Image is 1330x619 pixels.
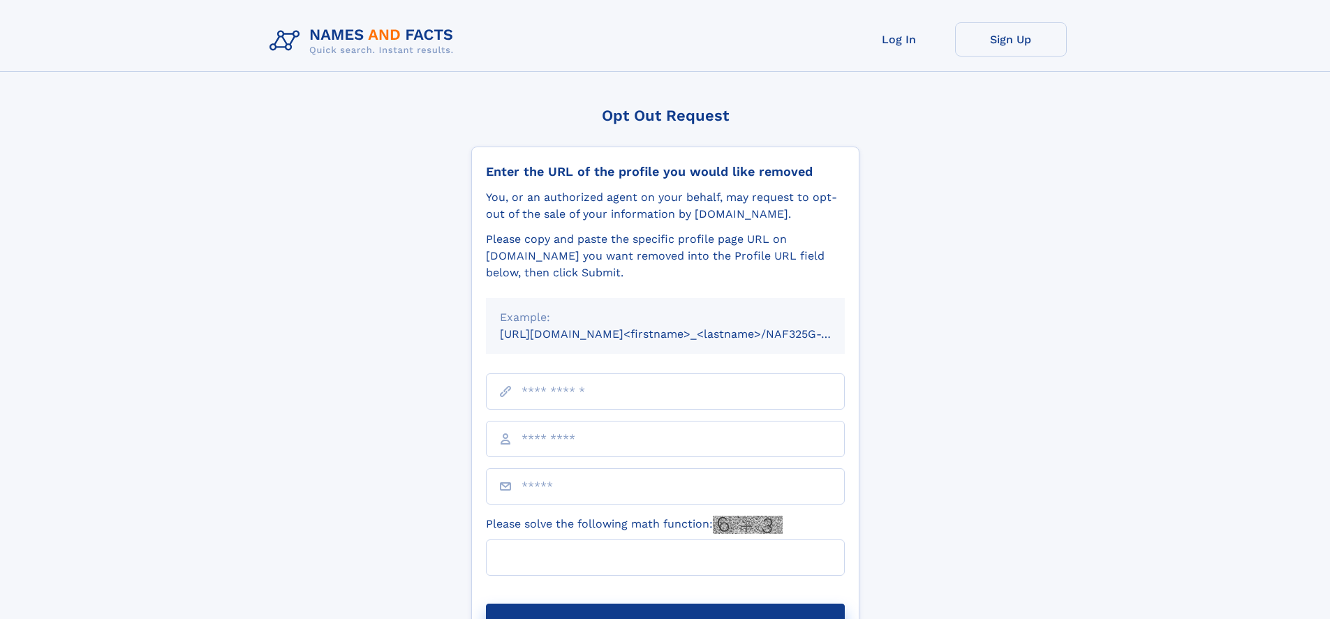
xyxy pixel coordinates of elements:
[264,22,465,60] img: Logo Names and Facts
[486,231,845,281] div: Please copy and paste the specific profile page URL on [DOMAIN_NAME] you want removed into the Pr...
[843,22,955,57] a: Log In
[500,327,871,341] small: [URL][DOMAIN_NAME]<firstname>_<lastname>/NAF325G-xxxxxxxx
[486,189,845,223] div: You, or an authorized agent on your behalf, may request to opt-out of the sale of your informatio...
[486,164,845,179] div: Enter the URL of the profile you would like removed
[486,516,783,534] label: Please solve the following math function:
[955,22,1067,57] a: Sign Up
[471,107,859,124] div: Opt Out Request
[500,309,831,326] div: Example:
